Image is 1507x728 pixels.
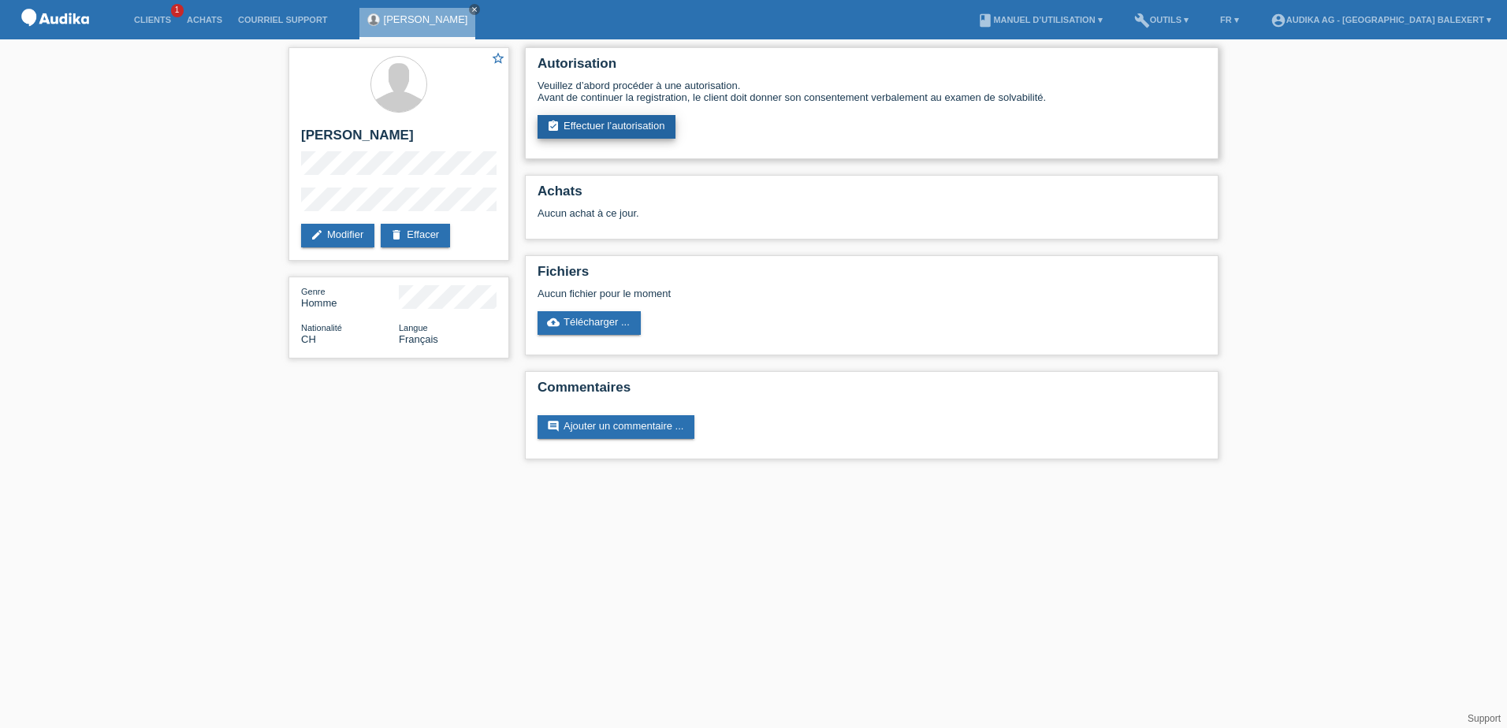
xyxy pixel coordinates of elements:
[126,15,179,24] a: Clients
[538,311,641,335] a: cloud_uploadTélécharger ...
[16,31,95,43] a: POS — MF Group
[969,15,1110,24] a: bookManuel d’utilisation ▾
[311,228,323,241] i: edit
[301,323,342,332] span: Nationalité
[171,4,184,17] span: 1
[1126,15,1196,24] a: buildOutils ▾
[538,380,1206,403] h2: Commentaires
[538,288,1019,299] div: Aucun fichier pour le moment
[179,15,230,24] a: Achats
[471,6,478,13] i: close
[301,224,374,247] a: editModifier
[301,287,326,296] span: Genre
[301,333,316,345] span: Suisse
[399,323,428,332] span: Langue
[538,207,1206,231] div: Aucun achat à ce jour.
[491,51,505,65] i: star_border
[384,13,468,25] a: [PERSON_NAME]
[390,228,403,241] i: delete
[538,115,675,139] a: assignment_turned_inEffectuer l’autorisation
[977,13,993,28] i: book
[538,415,694,439] a: commentAjouter un commentaire ...
[547,120,560,132] i: assignment_turned_in
[381,224,450,247] a: deleteEffacer
[547,316,560,329] i: cloud_upload
[538,80,1206,103] div: Veuillez d’abord procéder à une autorisation. Avant de continuer la registration, le client doit ...
[301,285,399,309] div: Homme
[1271,13,1286,28] i: account_circle
[230,15,335,24] a: Courriel Support
[301,128,497,151] h2: [PERSON_NAME]
[538,184,1206,207] h2: Achats
[1134,13,1150,28] i: build
[399,333,438,345] span: Français
[538,56,1206,80] h2: Autorisation
[469,4,480,15] a: close
[1263,15,1499,24] a: account_circleAudika AG - [GEOGRAPHIC_DATA] Balexert ▾
[547,420,560,433] i: comment
[491,51,505,68] a: star_border
[538,264,1206,288] h2: Fichiers
[1468,713,1501,724] a: Support
[1212,15,1247,24] a: FR ▾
